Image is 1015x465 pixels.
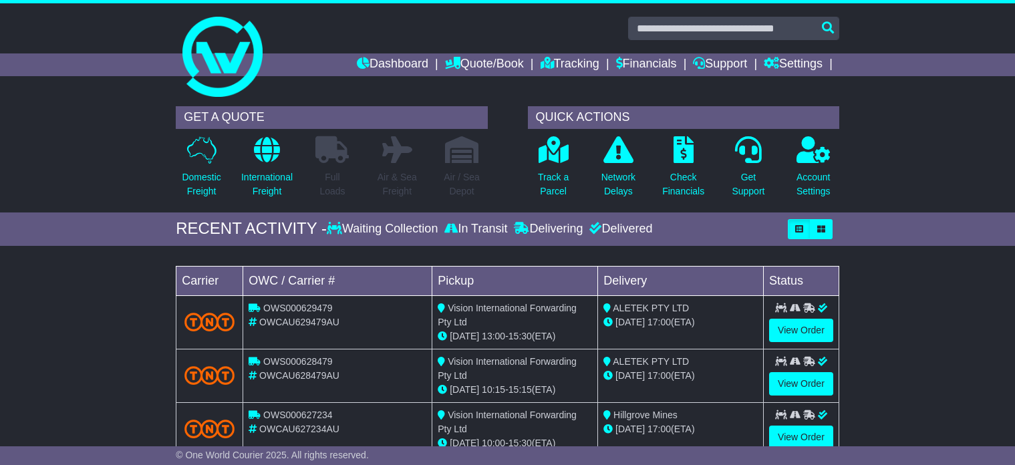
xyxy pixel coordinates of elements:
span: ALETEK PTY LTD [613,356,689,367]
span: 10:00 [482,438,505,448]
span: [DATE] [615,317,645,327]
a: Dashboard [357,53,428,76]
span: OWS000629479 [263,303,333,313]
span: 17:00 [647,317,671,327]
a: View Order [769,372,833,396]
p: Get Support [732,170,764,198]
span: [DATE] [450,438,479,448]
a: Tracking [541,53,599,76]
img: TNT_Domestic.png [184,366,235,384]
a: Settings [764,53,823,76]
div: Delivering [511,222,586,237]
a: DomesticFreight [181,136,221,206]
a: InternationalFreight [241,136,293,206]
span: Vision International Forwarding Pty Ltd [438,356,577,381]
span: OWCAU628479AU [259,370,339,381]
span: 15:30 [509,331,532,341]
a: CheckFinancials [662,136,705,206]
span: © One World Courier 2025. All rights reserved. [176,450,369,460]
a: NetworkDelays [601,136,636,206]
div: RECENT ACTIVITY - [176,219,327,239]
img: TNT_Domestic.png [184,420,235,438]
td: OWC / Carrier # [243,266,432,295]
p: Air & Sea Freight [378,170,417,198]
span: [DATE] [450,384,479,395]
p: Domestic Freight [182,170,221,198]
div: In Transit [441,222,511,237]
td: Pickup [432,266,598,295]
p: Full Loads [315,170,349,198]
span: Vision International Forwarding Pty Ltd [438,410,577,434]
div: (ETA) [603,369,758,383]
span: 13:00 [482,331,505,341]
td: Delivery [598,266,764,295]
p: Track a Parcel [538,170,569,198]
span: 15:15 [509,384,532,395]
p: Network Delays [601,170,635,198]
span: 17:00 [647,424,671,434]
span: 15:30 [509,438,532,448]
a: View Order [769,319,833,342]
p: International Freight [241,170,293,198]
span: ALETEK PTY LTD [613,303,689,313]
img: TNT_Domestic.png [184,313,235,331]
div: Waiting Collection [327,222,441,237]
div: (ETA) [603,422,758,436]
p: Account Settings [796,170,831,198]
a: Support [693,53,747,76]
a: Track aParcel [537,136,569,206]
span: [DATE] [615,370,645,381]
div: - (ETA) [438,436,592,450]
div: (ETA) [603,315,758,329]
a: GetSupport [731,136,765,206]
a: Quote/Book [445,53,524,76]
span: OWS000627234 [263,410,333,420]
span: OWCAU629479AU [259,317,339,327]
span: Vision International Forwarding Pty Ltd [438,303,577,327]
span: OWS000628479 [263,356,333,367]
div: - (ETA) [438,383,592,397]
a: View Order [769,426,833,449]
div: Delivered [586,222,652,237]
a: Financials [616,53,677,76]
div: QUICK ACTIONS [528,106,839,129]
div: GET A QUOTE [176,106,487,129]
span: [DATE] [450,331,479,341]
td: Status [764,266,839,295]
p: Air / Sea Depot [444,170,480,198]
div: - (ETA) [438,329,592,343]
span: OWCAU627234AU [259,424,339,434]
span: 17:00 [647,370,671,381]
p: Check Financials [662,170,704,198]
span: [DATE] [615,424,645,434]
a: AccountSettings [796,136,831,206]
td: Carrier [176,266,243,295]
span: Hillgrove Mines [613,410,678,420]
span: 10:15 [482,384,505,395]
